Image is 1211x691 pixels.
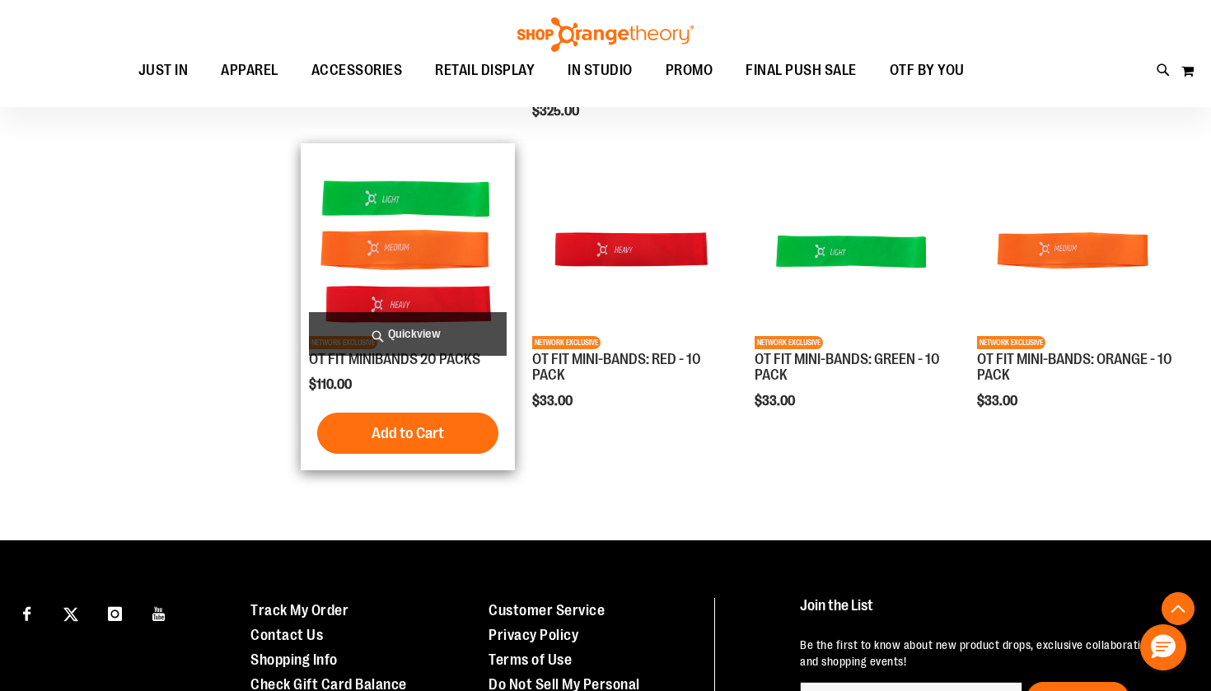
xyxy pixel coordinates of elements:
[977,336,1045,349] span: NETWORK EXCLUSIVE
[532,152,729,348] img: Product image for OT FIT MINI-BANDS: RED - 10 PACK
[145,598,174,627] a: Visit our Youtube page
[873,52,981,90] a: OTF BY YOU
[755,152,951,348] img: Product image for OT FIT MINI-BANDS: GREEN - 10 PACK
[295,52,419,90] a: ACCESSORIES
[372,424,444,442] span: Add to Cart
[63,607,78,622] img: Twitter
[969,143,1182,451] div: product
[489,602,605,619] a: Customer Service
[532,152,729,351] a: Product image for OT FIT MINI-BANDS: RED - 10 PACKNETWORK EXCLUSIVE
[309,377,354,392] span: $110.00
[755,351,940,384] a: OT FIT MINI-BANDS: GREEN - 10 PACK
[568,52,633,89] span: IN STUDIO
[649,52,730,90] a: PROMO
[204,52,295,90] a: APPAREL
[977,152,1174,348] img: Product image for OT FIT MINI-BANDS: ORANGE - 10 PACK
[221,52,278,89] span: APPAREL
[977,152,1174,351] a: Product image for OT FIT MINI-BANDS: ORANGE - 10 PACKNETWORK EXCLUSIVE
[1162,592,1195,625] button: Back To Top
[800,637,1179,670] p: Be the first to know about new product drops, exclusive collaborations, and shopping events!
[977,394,1020,409] span: $33.00
[250,651,338,668] a: Shopping Info
[101,598,129,627] a: Visit our Instagram page
[317,413,498,454] button: Add to Cart
[746,52,857,89] span: FINAL PUSH SALE
[250,602,348,619] a: Track My Order
[729,52,873,90] a: FINAL PUSH SALE
[524,143,737,451] div: product
[746,143,960,451] div: product
[551,52,649,89] a: IN STUDIO
[309,152,506,351] a: Product image for OT FIT MINIBANDS 20 PACKSNETWORK EXCLUSIVE
[515,17,696,52] img: Shop Orangetheory
[250,627,323,643] a: Contact Us
[301,143,514,470] div: product
[532,394,575,409] span: $33.00
[435,52,535,89] span: RETAIL DISPLAY
[489,651,572,668] a: Terms of Use
[755,394,797,409] span: $33.00
[309,312,506,356] a: Quickview
[122,52,205,90] a: JUST IN
[532,336,601,349] span: NETWORK EXCLUSIVE
[12,598,41,627] a: Visit our Facebook page
[138,52,189,89] span: JUST IN
[755,152,951,351] a: Product image for OT FIT MINI-BANDS: GREEN - 10 PACKNETWORK EXCLUSIVE
[977,351,1172,384] a: OT FIT MINI-BANDS: ORANGE - 10 PACK
[666,52,713,89] span: PROMO
[309,152,506,348] img: Product image for OT FIT MINIBANDS 20 PACKS
[57,598,86,627] a: Visit our X page
[309,351,480,367] a: OT FIT MINIBANDS 20 PACKS
[532,351,701,384] a: OT FIT MINI-BANDS: RED - 10 PACK
[311,52,403,89] span: ACCESSORIES
[755,336,823,349] span: NETWORK EXCLUSIVE
[800,598,1179,628] h4: Join the List
[532,104,582,119] span: $325.00
[489,627,578,643] a: Privacy Policy
[890,52,965,89] span: OTF BY YOU
[1140,624,1186,670] button: Hello, have a question? Let’s chat.
[418,52,551,90] a: RETAIL DISPLAY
